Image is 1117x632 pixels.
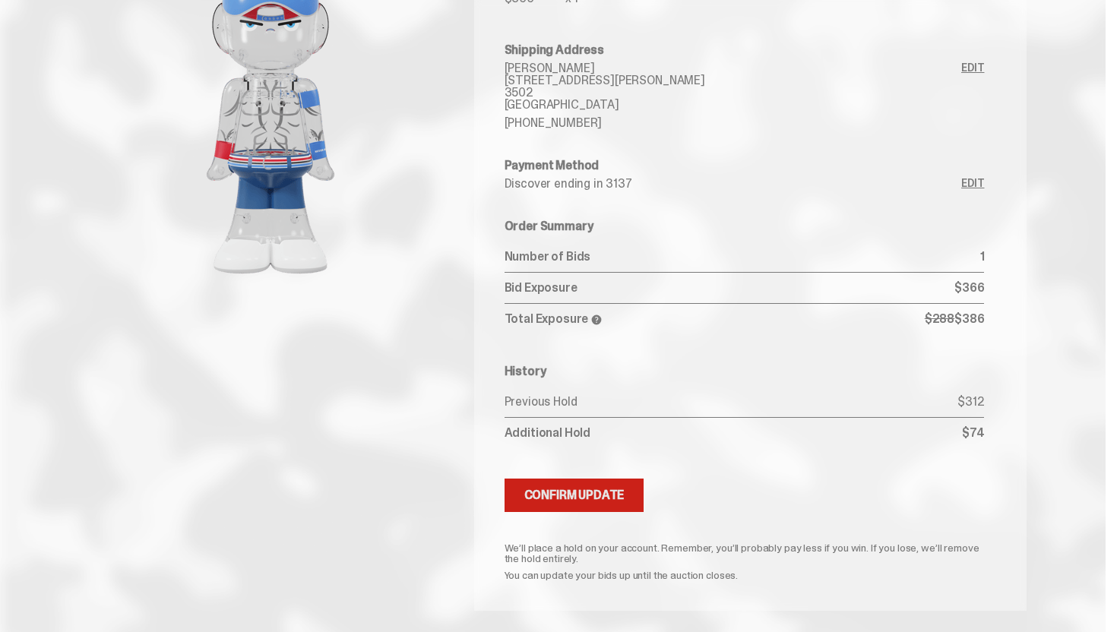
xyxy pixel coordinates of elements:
p: Number of Bids [505,251,980,263]
p: You can update your bids up until the auction closes. [505,570,985,580]
p: $386 [925,313,985,326]
p: Additional Hold [505,427,962,439]
span: $288 [925,311,954,327]
p: [PERSON_NAME] [505,62,962,74]
a: Edit [961,62,984,129]
p: 1 [980,251,985,263]
p: Total Exposure [505,313,925,326]
p: $312 [957,396,984,408]
p: Bid Exposure [505,282,955,294]
p: Previous Hold [505,396,958,408]
h6: Order Summary [505,220,985,232]
a: Edit [961,178,984,190]
h6: History [505,365,985,378]
p: 3502 [505,87,962,99]
button: Confirm Update [505,479,644,512]
h6: Payment Method [505,160,985,172]
p: [PHONE_NUMBER] [505,117,962,129]
p: [GEOGRAPHIC_DATA] [505,99,962,111]
h6: Shipping Address [505,44,985,56]
div: Confirm Update [524,489,625,501]
p: $366 [954,282,984,294]
p: We’ll place a hold on your account. Remember, you’ll probably pay less if you win. If you lose, w... [505,542,985,564]
p: $74 [962,427,985,439]
p: [STREET_ADDRESS][PERSON_NAME] [505,74,962,87]
p: Discover ending in 3137 [505,178,962,190]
